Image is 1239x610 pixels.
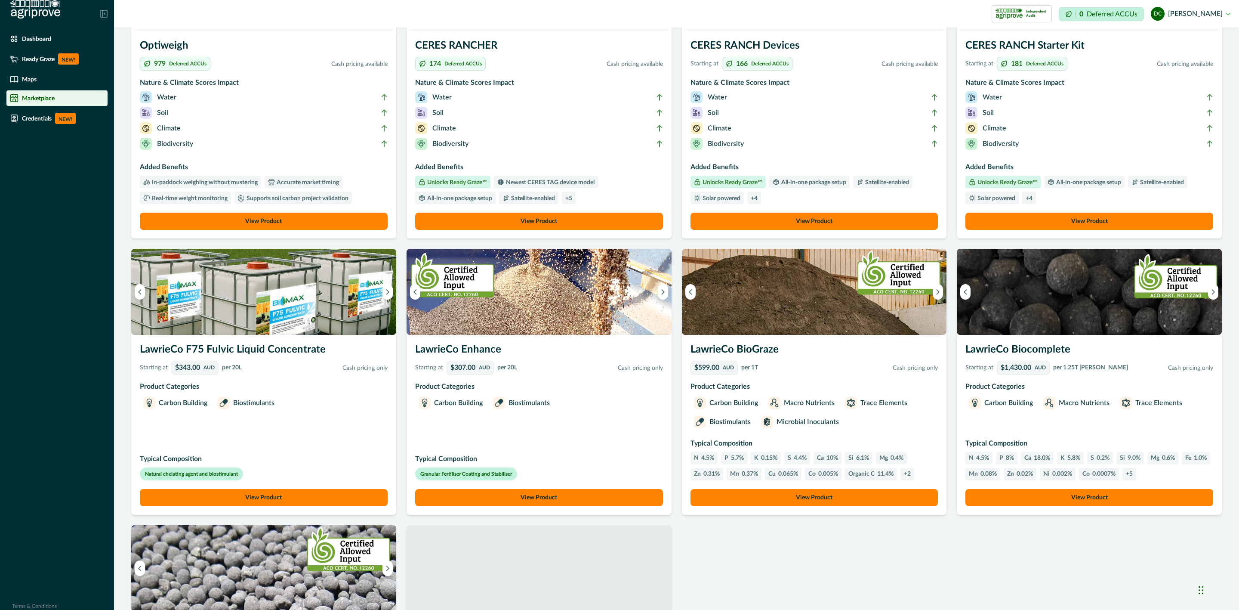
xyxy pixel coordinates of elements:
[904,470,911,479] p: + 2
[708,108,719,118] p: Soil
[847,399,855,407] img: Trace Elements
[1045,399,1054,407] img: Macro Nutrients
[1087,11,1137,17] p: Deferred ACCUs
[275,180,339,186] p: Accurate market timing
[432,92,452,102] p: Water
[778,470,798,479] p: 0.065%
[848,470,875,479] p: Organic C
[877,470,894,479] p: 11.4%
[22,76,37,83] p: Maps
[157,92,176,102] p: Water
[521,364,663,373] p: Cash pricing only
[432,123,456,133] p: Climate
[1011,60,1023,67] p: 181
[965,342,1213,361] h3: LawrieCo Biocomplete
[1091,454,1094,463] p: S
[856,454,869,463] p: 6.1%
[154,60,166,67] p: 979
[432,139,468,149] p: Biodiversity
[6,109,108,127] a: CredentialsNEW!
[140,77,388,91] h3: Nature & Climate Scores Impact
[701,180,762,186] p: Unlocks Ready Graze™
[694,454,699,463] p: N
[1162,454,1175,463] p: 0.6%
[415,342,663,361] h3: LawrieCo Enhance
[960,284,971,300] button: Previous image
[983,92,1002,102] p: Water
[1196,569,1239,610] iframe: Chat Widget
[495,399,503,407] img: Biostimulants
[724,454,728,463] p: P
[450,364,475,371] p: $307.00
[415,454,663,464] p: Typical Composition
[432,108,444,118] p: Soil
[415,213,663,230] button: View Product
[690,381,938,392] p: Product Categories
[891,454,903,463] p: 0.4%
[969,470,978,479] p: Mn
[1026,195,1032,201] p: + 4
[382,560,393,576] button: Next image
[708,139,744,149] p: Biodiversity
[22,56,55,62] p: Ready Graze
[971,399,979,407] img: Carbon Building
[22,115,52,122] p: Credentials
[1138,180,1184,186] p: Satellite-enabled
[996,7,1023,21] img: certification logo
[983,123,1006,133] p: Climate
[784,398,835,408] p: Macro Nutrients
[708,92,727,102] p: Water
[863,180,909,186] p: Satellite-enabled
[685,284,696,300] button: Previous image
[140,454,388,464] p: Typical Composition
[135,284,145,300] button: Previous image
[504,180,595,186] p: Newest CERES TAG device model
[159,398,207,408] p: Carbon Building
[415,38,663,57] h3: CERES RANCHER
[742,470,758,479] p: 0.37%
[696,418,704,426] img: Biostimulants
[696,399,704,407] img: Carbon Building
[984,398,1033,408] p: Carbon Building
[1120,454,1125,463] p: Si
[761,454,777,463] p: 0.15%
[140,38,388,57] h3: Optiweigh
[175,364,200,371] p: $343.00
[1059,398,1110,408] p: Macro Nutrients
[140,363,168,372] p: Starting at
[1053,363,1128,372] p: per 1.25T [PERSON_NAME]
[690,438,938,449] p: Typical Composition
[1034,454,1050,463] p: 18.0%
[1052,470,1072,479] p: 0.002%
[1151,454,1159,463] p: Mg
[429,60,441,67] p: 174
[222,363,242,372] p: per 20L
[703,470,720,479] p: 0.31%
[140,489,388,506] button: View Product
[415,489,663,506] a: View Product
[1017,470,1033,479] p: 0.02%
[157,139,193,149] p: Biodiversity
[818,470,838,479] p: 0.005%
[6,50,108,68] a: Ready GrazeNEW!
[808,470,816,479] p: Co
[425,195,492,201] p: All-in-one package setup
[1122,399,1130,407] img: Trace Elements
[489,60,663,69] p: Cash pricing available
[415,77,663,91] h3: Nature & Climate Scores Impact
[796,60,938,69] p: Cash pricing available
[1126,470,1133,479] p: + 5
[965,38,1213,57] h3: CERES RANCH Starter Kit
[497,363,517,372] p: per 20L
[245,195,348,201] p: Supports soil carbon project validation
[434,398,483,408] p: Carbon Building
[1194,454,1207,463] p: 1.0%
[690,38,938,57] h3: CERES RANCH Devices
[135,560,145,576] button: Previous image
[203,365,215,370] p: AUD
[1092,470,1116,479] p: 0.0007%
[751,195,758,201] p: + 4
[150,195,228,201] p: Real-time weight monitoring
[55,113,76,124] p: NEW!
